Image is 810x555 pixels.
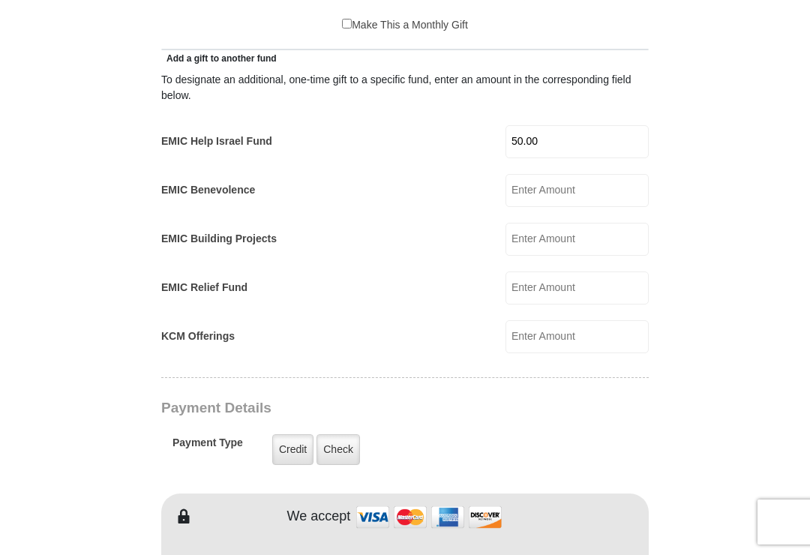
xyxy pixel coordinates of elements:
h4: We accept [287,508,351,525]
h5: Payment Type [172,436,243,457]
label: EMIC Relief Fund [161,280,247,295]
label: EMIC Help Israel Fund [161,133,272,149]
label: EMIC Benevolence [161,182,255,198]
input: Enter Amount [505,125,649,158]
label: Check [316,434,360,465]
span: Add a gift to another fund [161,53,277,64]
label: Make This a Monthly Gift [342,17,468,33]
input: Enter Amount [505,320,649,353]
h3: Payment Details [161,400,544,417]
input: Enter Amount [505,174,649,207]
label: KCM Offerings [161,328,235,344]
input: Make This a Monthly Gift [342,19,352,28]
div: To designate an additional, one-time gift to a specific fund, enter an amount in the correspondin... [161,72,649,103]
label: EMIC Building Projects [161,231,277,247]
label: Credit [272,434,313,465]
img: credit cards accepted [354,501,504,533]
input: Enter Amount [505,271,649,304]
input: Enter Amount [505,223,649,256]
